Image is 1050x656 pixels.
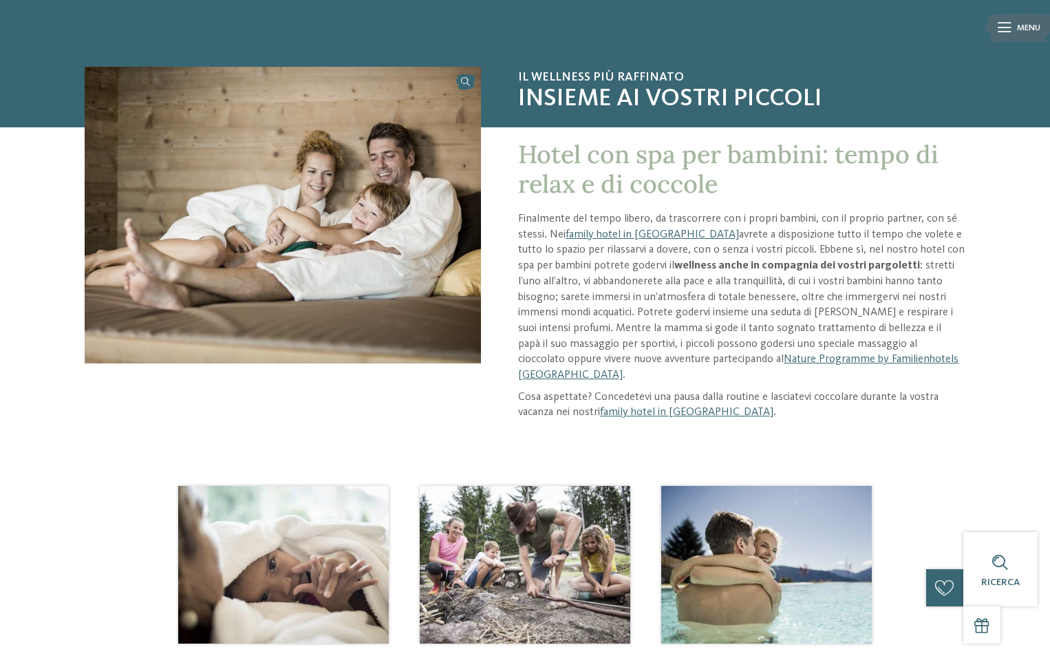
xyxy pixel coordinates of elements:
img: Hotel con spa per bambini: è tempo di coccole! [661,486,872,644]
a: family hotel in [GEOGRAPHIC_DATA] [566,229,739,240]
img: Hotel con spa per bambini: è tempo di coccole! [178,486,389,644]
p: Cosa aspettate? Concedetevi una pausa dalla routine e lasciatevi coccolare durante la vostra vaca... [518,390,965,421]
span: Ricerca [981,578,1020,587]
span: Il wellness più raffinato [518,70,965,85]
strong: wellness anche in compagnia dei vostri pargoletti [674,260,920,271]
span: insieme ai vostri piccoli [518,85,965,114]
p: Finalmente del tempo libero, da trascorrere con i propri bambini, con il proprio partner, con sé ... [518,211,965,383]
img: Hotel con spa per bambini: è tempo di coccole! [85,67,481,363]
span: Hotel con spa per bambini: tempo di relax e di coccole [518,138,939,200]
img: Hotel con spa per bambini: è tempo di coccole! [420,486,630,644]
a: family hotel in [GEOGRAPHIC_DATA] [600,407,773,418]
